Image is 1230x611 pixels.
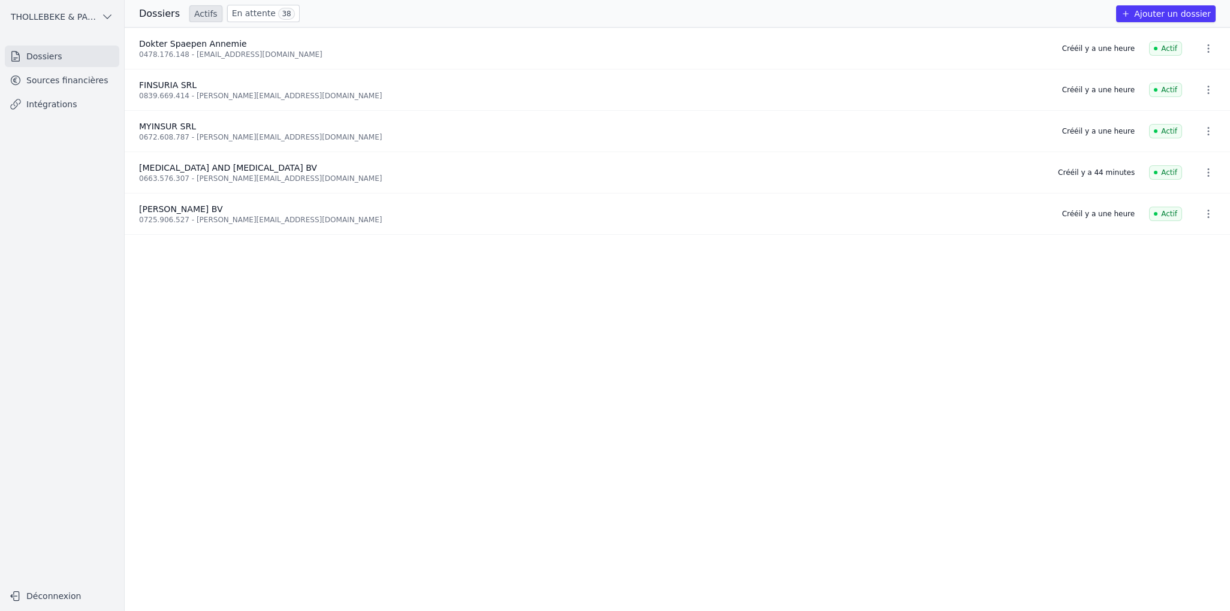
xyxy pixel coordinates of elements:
[11,11,97,23] span: THOLLEBEKE & PARTNERS bvbvba BVBA
[1062,209,1135,219] div: Créé il y a une heure
[5,46,119,67] a: Dossiers
[1062,85,1135,95] div: Créé il y a une heure
[139,204,223,214] span: [PERSON_NAME] BV
[1062,126,1135,136] div: Créé il y a une heure
[139,7,180,21] h3: Dossiers
[139,80,197,90] span: FINSURIA SRL
[139,50,1048,59] div: 0478.176.148 - [EMAIL_ADDRESS][DOMAIN_NAME]
[139,163,317,173] span: [MEDICAL_DATA] AND [MEDICAL_DATA] BV
[1058,168,1135,177] div: Créé il y a 44 minutes
[189,5,222,22] a: Actifs
[139,174,1044,183] div: 0663.576.307 - [PERSON_NAME][EMAIL_ADDRESS][DOMAIN_NAME]
[5,586,119,606] button: Déconnexion
[1062,44,1135,53] div: Créé il y a une heure
[1149,165,1182,180] span: Actif
[227,5,300,22] a: En attente 38
[1149,41,1182,56] span: Actif
[1149,207,1182,221] span: Actif
[139,122,196,131] span: MYINSUR SRL
[5,93,119,115] a: Intégrations
[1149,124,1182,138] span: Actif
[139,215,1048,225] div: 0725.906.527 - [PERSON_NAME][EMAIL_ADDRESS][DOMAIN_NAME]
[139,132,1048,142] div: 0672.608.787 - [PERSON_NAME][EMAIL_ADDRESS][DOMAIN_NAME]
[139,39,247,49] span: Dokter Spaepen Annemie
[278,8,294,20] span: 38
[1116,5,1216,22] button: Ajouter un dossier
[5,7,119,26] button: THOLLEBEKE & PARTNERS bvbvba BVBA
[139,91,1048,101] div: 0839.669.414 - [PERSON_NAME][EMAIL_ADDRESS][DOMAIN_NAME]
[1149,83,1182,97] span: Actif
[5,69,119,91] a: Sources financières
